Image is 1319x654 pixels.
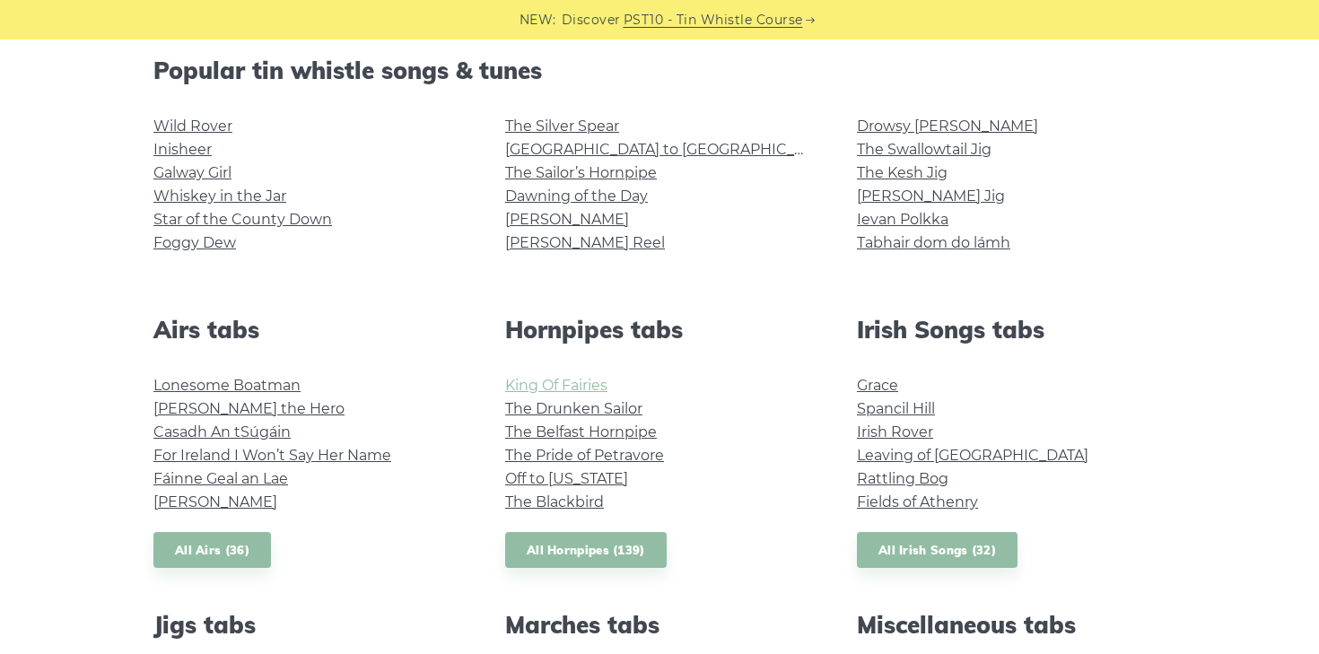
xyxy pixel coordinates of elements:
a: The Pride of Petravore [505,447,664,464]
a: All Irish Songs (32) [857,532,1018,569]
a: Inisheer [153,141,212,158]
a: All Airs (36) [153,532,271,569]
a: Grace [857,377,898,394]
a: Tabhair dom do lámh [857,234,1010,251]
a: [GEOGRAPHIC_DATA] to [GEOGRAPHIC_DATA] [505,141,836,158]
a: The Blackbird [505,493,604,510]
a: [PERSON_NAME] [505,211,629,228]
a: [PERSON_NAME] [153,493,277,510]
a: The Sailor’s Hornpipe [505,164,657,181]
a: [PERSON_NAME] the Hero [153,400,345,417]
a: PST10 - Tin Whistle Course [624,10,803,31]
h2: Popular tin whistle songs & tunes [153,57,1166,84]
a: Galway Girl [153,164,231,181]
a: The Drunken Sailor [505,400,642,417]
a: [PERSON_NAME] Reel [505,234,665,251]
a: Casadh An tSúgáin [153,423,291,440]
a: The Belfast Hornpipe [505,423,657,440]
h2: Airs tabs [153,316,462,344]
a: Wild Rover [153,118,232,135]
span: Discover [562,10,621,31]
a: Spancil Hill [857,400,935,417]
h2: Miscellaneous tabs [857,611,1166,639]
a: Irish Rover [857,423,933,440]
a: Star of the County Down [153,211,332,228]
a: Fields of Athenry [857,493,978,510]
a: All Hornpipes (139) [505,532,667,569]
a: Dawning of the Day [505,187,648,205]
h2: Marches tabs [505,611,814,639]
h2: Hornpipes tabs [505,316,814,344]
a: The Silver Spear [505,118,619,135]
h2: Irish Songs tabs [857,316,1166,344]
a: The Kesh Jig [857,164,948,181]
a: Fáinne Geal an Lae [153,470,288,487]
a: Lonesome Boatman [153,377,301,394]
h2: Jigs tabs [153,611,462,639]
a: Drowsy [PERSON_NAME] [857,118,1038,135]
a: Ievan Polkka [857,211,948,228]
a: For Ireland I Won’t Say Her Name [153,447,391,464]
a: Foggy Dew [153,234,236,251]
a: [PERSON_NAME] Jig [857,187,1005,205]
a: Whiskey in the Jar [153,187,286,205]
a: The Swallowtail Jig [857,141,991,158]
a: King Of Fairies [505,377,607,394]
a: Leaving of [GEOGRAPHIC_DATA] [857,447,1088,464]
a: Off to [US_STATE] [505,470,628,487]
a: Rattling Bog [857,470,948,487]
span: NEW: [520,10,556,31]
